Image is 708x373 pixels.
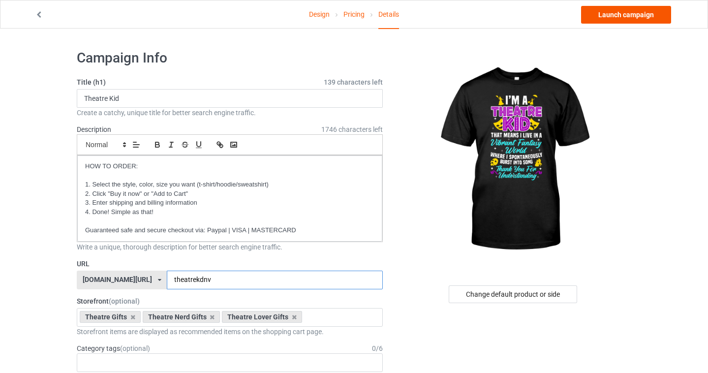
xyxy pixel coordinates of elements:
label: Title (h1) [77,77,383,87]
p: 1. Select the style, color, size you want (t-shirt/hoodie/sweatshirt) [85,180,374,189]
div: 0 / 6 [372,343,383,353]
div: [DOMAIN_NAME][URL] [83,276,152,283]
a: Design [309,0,330,28]
span: 139 characters left [324,77,383,87]
p: HOW TO ORDER: [85,162,374,171]
div: Theatre Gifts [80,311,141,323]
div: Change default product or side [449,285,577,303]
label: Description [77,125,111,133]
span: 1746 characters left [321,124,383,134]
div: Theatre Lover Gifts [222,311,302,323]
a: Pricing [343,0,365,28]
div: Theatre Nerd Gifts [143,311,220,323]
a: Launch campaign [581,6,671,24]
div: Storefront items are displayed as recommended items on the shopping cart page. [77,327,383,337]
p: 4. Done! Simple as that! [85,208,374,217]
div: Write a unique, thorough description for better search engine traffic. [77,242,383,252]
p: Guaranteed safe and secure checkout via: Paypal | VISA | MASTERCARD [85,226,374,235]
h1: Campaign Info [77,49,383,67]
p: 3. Enter shipping and billing information [85,198,374,208]
label: Category tags [77,343,150,353]
div: Create a catchy, unique title for better search engine traffic. [77,108,383,118]
p: 2. Click "Buy it now" or "Add to Cart" [85,189,374,199]
label: Storefront [77,296,383,306]
span: (optional) [109,297,140,305]
label: URL [77,259,383,269]
span: (optional) [120,344,150,352]
div: Details [378,0,399,29]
